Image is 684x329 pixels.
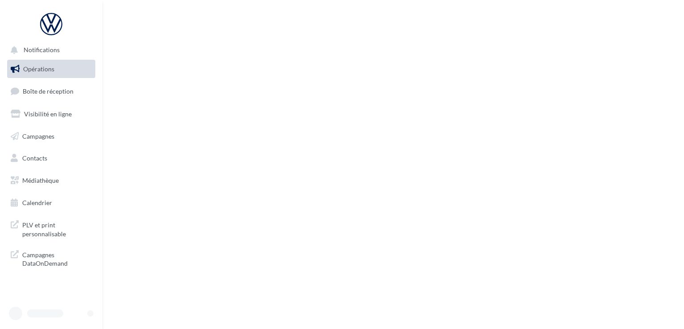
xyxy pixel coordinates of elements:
[22,249,92,268] span: Campagnes DataOnDemand
[5,105,97,123] a: Visibilité en ligne
[24,46,60,54] span: Notifications
[5,193,97,212] a: Calendrier
[22,177,59,184] span: Médiathèque
[5,127,97,146] a: Campagnes
[5,171,97,190] a: Médiathèque
[22,154,47,162] span: Contacts
[24,110,72,118] span: Visibilité en ligne
[5,215,97,242] a: PLV et print personnalisable
[22,219,92,238] span: PLV et print personnalisable
[22,199,52,206] span: Calendrier
[5,60,97,78] a: Opérations
[5,149,97,168] a: Contacts
[5,82,97,101] a: Boîte de réception
[22,132,54,140] span: Campagnes
[23,87,73,95] span: Boîte de réception
[5,245,97,271] a: Campagnes DataOnDemand
[23,65,54,73] span: Opérations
